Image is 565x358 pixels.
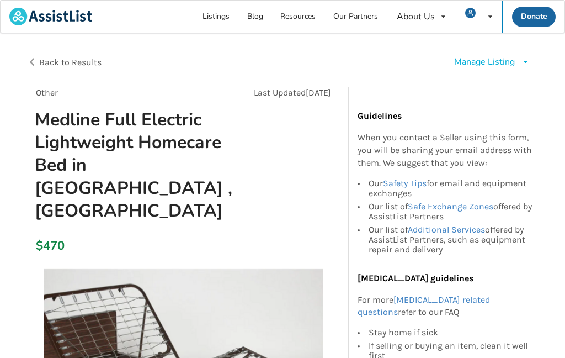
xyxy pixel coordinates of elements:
[238,1,272,33] a: Blog
[465,8,476,18] img: user icon
[369,223,533,255] div: Our list of offered by AssistList Partners, such as equipment repair and delivery
[39,57,102,67] span: Back to Results
[358,131,533,170] p: When you contact a Seller using this form, you will be sharing your email address with them. We s...
[9,8,92,25] img: assistlist-logo
[512,7,556,27] a: Donate
[36,238,38,254] div: $470
[324,1,387,33] a: Our Partners
[306,87,331,98] span: [DATE]
[369,200,533,223] div: Our list of offered by AssistList Partners
[26,108,241,222] h1: Medline Full Electric Lightweight Homecare Bed in [GEOGRAPHIC_DATA] , [GEOGRAPHIC_DATA]
[194,1,239,33] a: Listings
[408,224,485,235] a: Additional Services
[36,87,58,98] span: Other
[369,178,533,200] div: Our for email and equipment exchanges
[408,201,493,212] a: Safe Exchange Zones
[454,56,515,69] div: Manage Listing
[358,273,473,283] b: [MEDICAL_DATA] guidelines
[383,178,427,188] a: Safety Tips
[254,87,306,98] span: Last Updated
[358,110,402,121] b: Guidelines
[358,294,490,318] a: [MEDICAL_DATA] related questions
[397,12,435,21] div: About Us
[369,328,533,339] div: Stay home if sick
[358,294,533,319] p: For more refer to our FAQ
[272,1,325,33] a: Resources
